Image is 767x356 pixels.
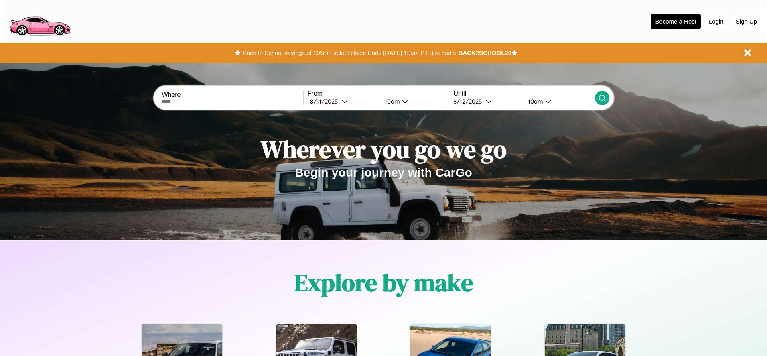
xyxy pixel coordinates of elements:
button: 8/11/2025 [308,97,378,106]
button: Sign Up [732,14,761,29]
button: Back to School savings of 20% in select cities! Ends [DATE] 10am PT.Use code: [241,47,458,59]
button: Login [705,14,728,29]
button: 10am [378,97,449,106]
button: Become a Host [651,14,701,29]
div: 8 / 12 / 2025 [453,98,486,105]
div: 10am [524,98,545,105]
label: Until [453,90,595,97]
button: 10am [521,97,595,106]
b: BACK2SCHOOL20 [458,49,511,56]
img: logo [6,4,74,38]
label: Where [162,91,303,98]
h1: Explore by make [294,266,473,299]
div: 10am [381,98,402,105]
div: 8 / 11 / 2025 [310,98,342,105]
label: From [308,90,449,97]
